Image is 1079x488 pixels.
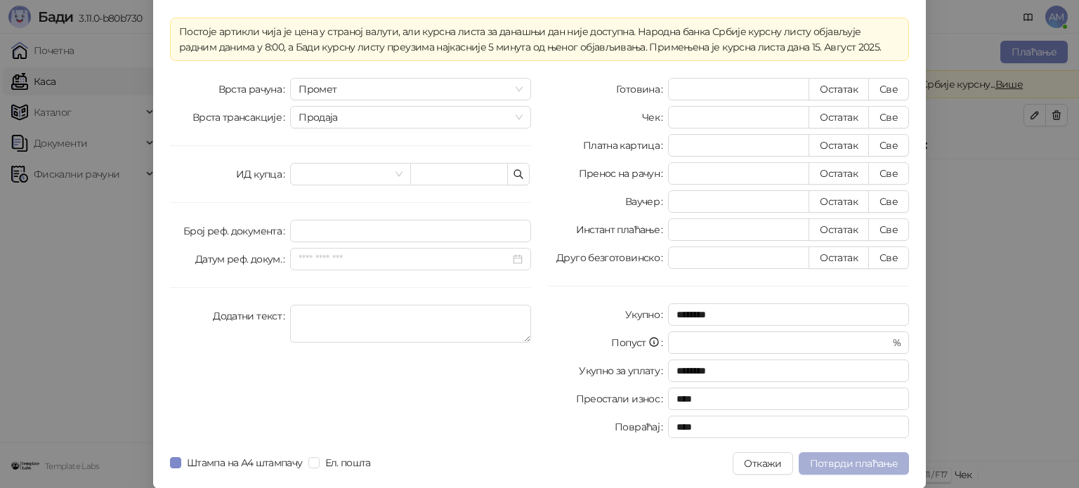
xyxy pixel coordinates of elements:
[218,78,291,100] label: Врста рачуна
[236,163,290,185] label: ИД купца
[809,246,869,269] button: Остатак
[625,190,669,213] label: Ваучер
[625,303,669,326] label: Укупно
[809,78,869,100] button: Остатак
[290,305,531,343] textarea: Додатни текст
[299,251,510,267] input: Датум реф. докум.
[868,134,909,157] button: Све
[809,218,869,241] button: Остатак
[192,106,291,128] label: Врста трансакције
[556,246,668,269] label: Друго безготовинско
[809,162,869,185] button: Остатак
[579,360,668,382] label: Укупно за уплату
[799,452,909,475] button: Потврди плаћање
[868,190,909,213] button: Све
[733,452,792,475] button: Откажи
[616,78,668,100] label: Готовина
[290,220,531,242] input: Број реф. документа
[299,107,523,128] span: Продаја
[809,106,869,128] button: Остатак
[195,248,291,270] label: Датум реф. докум.
[181,455,308,470] span: Штампа на А4 штампачу
[868,218,909,241] button: Све
[576,388,669,410] label: Преостали износ
[809,190,869,213] button: Остатак
[810,457,898,470] span: Потврди плаћање
[299,79,523,100] span: Промет
[611,331,668,354] label: Попуст
[676,332,889,353] input: Попуст
[868,78,909,100] button: Све
[213,305,290,327] label: Додатни текст
[615,416,668,438] label: Повраћај
[576,218,669,241] label: Инстант плаћање
[579,162,669,185] label: Пренос на рачун
[809,134,869,157] button: Остатак
[868,246,909,269] button: Све
[868,106,909,128] button: Све
[320,455,377,470] span: Ел. пошта
[183,220,290,242] label: Број реф. документа
[583,134,668,157] label: Платна картица
[179,24,900,55] div: Постоје артикли чија је цена у страној валути, али курсна листа за данашњи дан није доступна. Нар...
[642,106,668,128] label: Чек
[868,162,909,185] button: Све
